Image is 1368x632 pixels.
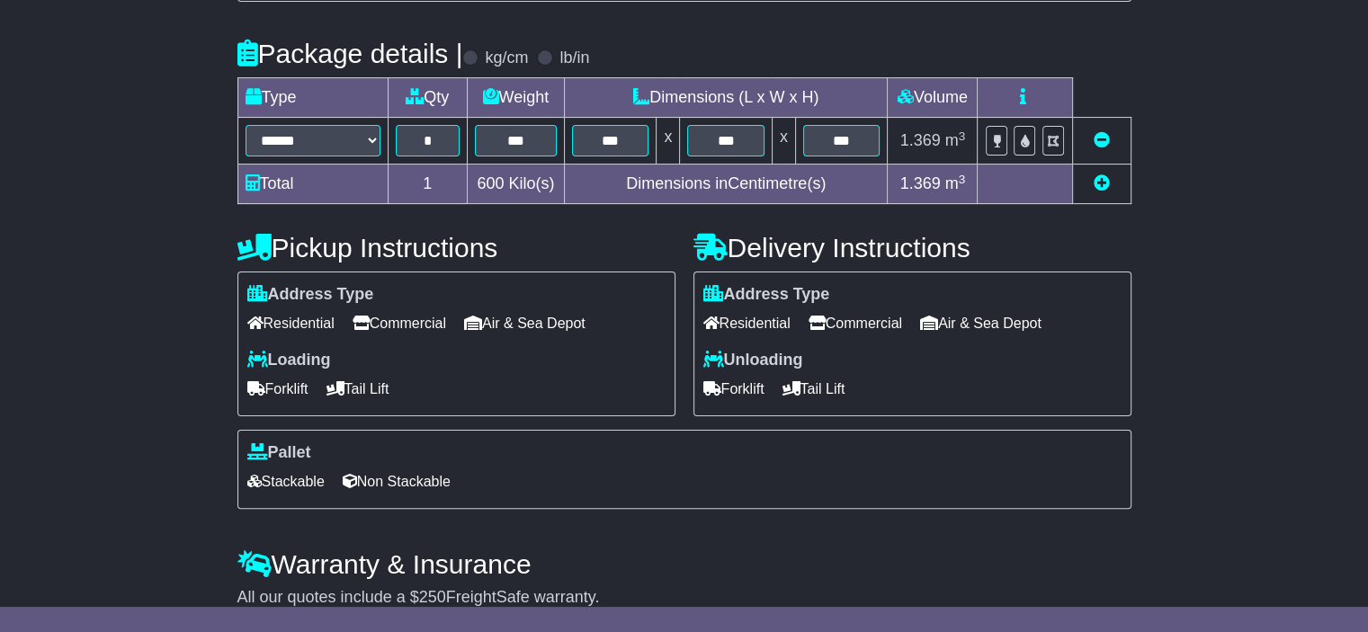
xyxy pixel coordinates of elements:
[564,78,887,118] td: Dimensions (L x W x H)
[703,351,803,370] label: Unloading
[247,443,311,463] label: Pallet
[388,78,467,118] td: Qty
[945,174,966,192] span: m
[782,375,845,403] span: Tail Lift
[237,588,1131,608] div: All our quotes include a $ FreightSafe warranty.
[945,131,966,149] span: m
[343,467,451,495] span: Non Stackable
[247,467,325,495] span: Stackable
[809,309,902,337] span: Commercial
[237,165,388,204] td: Total
[1094,131,1110,149] a: Remove this item
[703,309,791,337] span: Residential
[388,165,467,204] td: 1
[353,309,446,337] span: Commercial
[703,285,830,305] label: Address Type
[237,233,675,263] h4: Pickup Instructions
[772,118,795,165] td: x
[959,173,966,186] sup: 3
[237,549,1131,579] h4: Warranty & Insurance
[900,131,941,149] span: 1.369
[247,285,374,305] label: Address Type
[237,78,388,118] td: Type
[888,78,978,118] td: Volume
[464,309,586,337] span: Air & Sea Depot
[485,49,528,68] label: kg/cm
[467,78,564,118] td: Weight
[900,174,941,192] span: 1.369
[247,375,308,403] span: Forklift
[657,118,680,165] td: x
[564,165,887,204] td: Dimensions in Centimetre(s)
[959,129,966,143] sup: 3
[247,309,335,337] span: Residential
[247,351,331,370] label: Loading
[693,233,1131,263] h4: Delivery Instructions
[467,165,564,204] td: Kilo(s)
[920,309,1042,337] span: Air & Sea Depot
[703,375,764,403] span: Forklift
[559,49,589,68] label: lb/in
[326,375,389,403] span: Tail Lift
[237,39,463,68] h4: Package details |
[1094,174,1110,192] a: Add new item
[419,588,446,606] span: 250
[477,174,504,192] span: 600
